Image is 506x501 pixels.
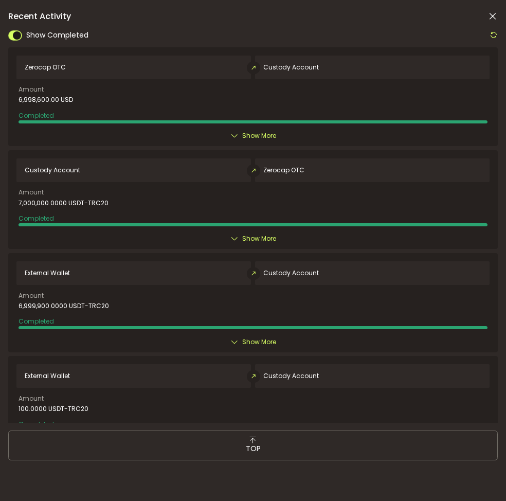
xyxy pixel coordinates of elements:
span: Completed [19,420,54,428]
iframe: Chat Widget [383,390,506,501]
span: Custody Account [263,372,319,380]
span: Custody Account [25,167,80,174]
span: Custody Account [263,270,319,277]
span: 6,998,600.00 USD [19,96,73,103]
span: Show More [242,234,276,244]
span: External Wallet [25,270,70,277]
span: Amount [19,293,44,299]
span: Show More [242,131,276,141]
span: Recent Activity [8,12,71,21]
span: Show More [242,337,276,347]
span: Completed [19,214,54,223]
span: Completed [19,111,54,120]
span: Completed [19,317,54,326]
span: Amount [19,396,44,402]
span: Zerocap OTC [263,167,304,174]
span: 6,999,900.0000 USDT-TRC20 [19,302,109,310]
span: Amount [19,189,44,195]
span: External Wallet [25,372,70,380]
span: 7,000,000.0000 USDT-TRC20 [19,200,109,207]
div: 聊天小工具 [383,390,506,501]
span: Show Completed [26,30,88,41]
span: Custody Account [263,64,319,71]
span: TOP [246,443,261,454]
span: Zerocap OTC [25,64,66,71]
span: 100.0000 USDT-TRC20 [19,405,88,413]
span: Amount [19,86,44,93]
